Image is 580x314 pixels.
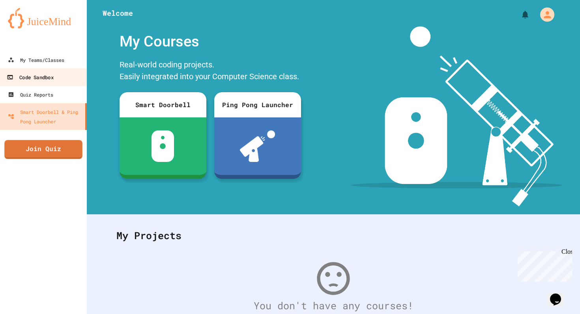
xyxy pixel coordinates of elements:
[109,220,558,251] div: My Projects
[8,55,64,65] div: My Teams/Classes
[7,72,53,82] div: Code Sandbox
[351,26,562,206] img: banner-image-my-projects.png
[547,282,572,306] iframe: chat widget
[116,57,305,86] div: Real-world coding projects. Easily integrated into your Computer Science class.
[3,3,54,50] div: Chat with us now!Close
[506,8,532,21] div: My Notifications
[532,6,556,24] div: My Account
[8,107,82,126] div: Smart Doorbell & Ping Pong Launcher
[4,140,82,159] a: Join Quiz
[116,26,305,57] div: My Courses
[214,92,301,117] div: Ping Pong Launcher
[8,8,79,28] img: logo-orange.svg
[152,130,174,162] img: sdb-white.svg
[240,130,275,162] img: ppl-with-ball.png
[8,90,53,99] div: Quiz Reports
[515,248,572,282] iframe: chat widget
[109,298,558,313] div: You don't have any courses!
[120,92,206,117] div: Smart Doorbell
